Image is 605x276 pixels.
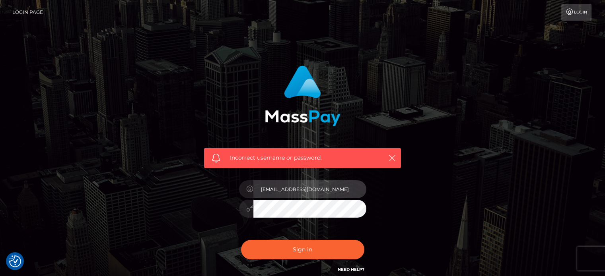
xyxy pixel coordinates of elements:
a: Login [561,4,591,21]
span: Incorrect username or password. [230,154,375,162]
img: MassPay Login [265,66,340,126]
a: Need Help? [338,267,364,272]
button: Sign in [241,240,364,259]
a: Login Page [12,4,43,21]
button: Consent Preferences [9,255,21,267]
input: Username... [253,180,366,198]
img: Revisit consent button [9,255,21,267]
